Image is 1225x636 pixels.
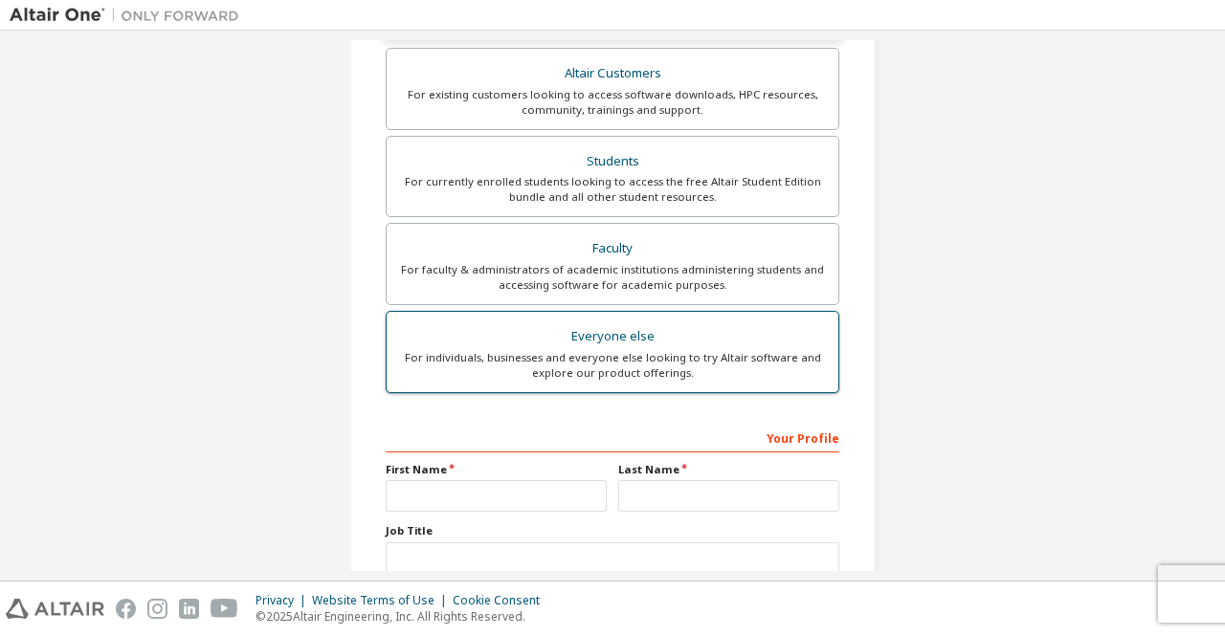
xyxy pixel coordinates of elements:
div: Website Terms of Use [312,593,453,608]
div: Altair Customers [398,60,827,87]
p: © 2025 Altair Engineering, Inc. All Rights Reserved. [256,608,551,625]
div: Your Profile [386,422,839,452]
div: Cookie Consent [453,593,551,608]
div: For individuals, businesses and everyone else looking to try Altair software and explore our prod... [398,350,827,381]
label: Job Title [386,523,839,538]
div: For existing customers looking to access software downloads, HPC resources, community, trainings ... [398,87,827,118]
img: youtube.svg [211,599,238,619]
div: Privacy [256,593,312,608]
img: Altair One [10,6,249,25]
img: facebook.svg [116,599,136,619]
div: Everyone else [398,323,827,350]
img: linkedin.svg [179,599,199,619]
label: Last Name [618,462,839,477]
img: altair_logo.svg [6,599,104,619]
label: First Name [386,462,607,477]
div: Students [398,148,827,175]
div: For currently enrolled students looking to access the free Altair Student Edition bundle and all ... [398,174,827,205]
img: instagram.svg [147,599,167,619]
div: Faculty [398,235,827,262]
div: For faculty & administrators of academic institutions administering students and accessing softwa... [398,262,827,293]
